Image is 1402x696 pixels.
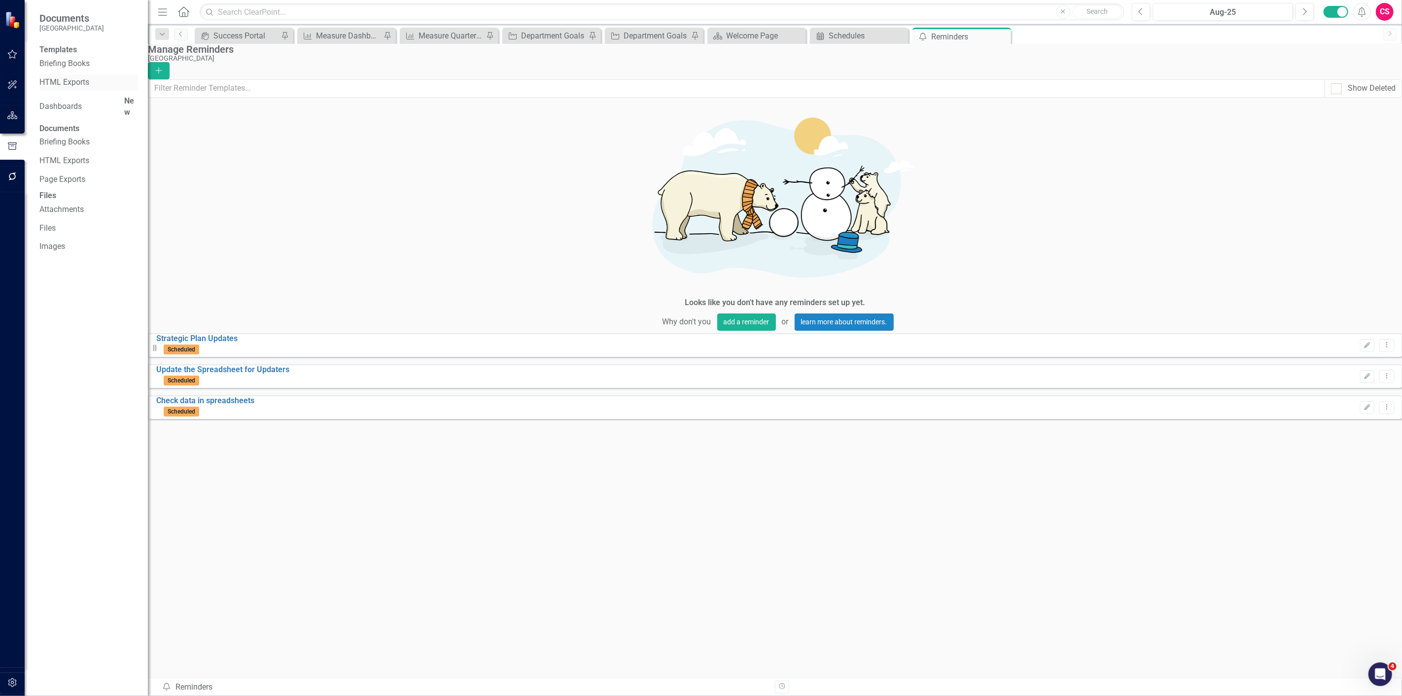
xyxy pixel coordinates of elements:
[931,31,1009,43] div: Reminders
[197,30,279,42] a: Success Portal
[505,30,586,42] a: Department Goals
[300,30,381,42] a: Measure Dashboard
[39,155,138,167] a: HTML Exports
[39,223,138,234] a: Files
[164,345,199,354] span: Scheduled
[776,313,795,331] span: or
[607,30,689,42] a: Department Goals
[148,55,1397,62] div: [GEOGRAPHIC_DATA]
[164,376,199,385] span: Scheduled
[156,396,254,405] a: Check data in spreadsheets
[39,174,138,185] a: Page Exports
[795,313,894,331] a: learn more about reminders.
[213,30,279,42] div: Success Portal
[39,190,138,202] div: Files
[1073,5,1122,19] button: Search
[1348,83,1396,94] div: Show Deleted
[39,123,138,135] div: Documents
[812,30,906,42] a: Schedules
[402,30,484,42] a: Measure Quarterly Heat Map
[521,30,586,42] div: Department Goals
[39,77,138,88] a: HTML Exports
[39,241,138,252] a: Images
[419,30,484,42] div: Measure Quarterly Heat Map
[657,313,717,331] span: Why don't you
[39,12,104,24] span: Documents
[717,313,776,331] button: add a reminder
[164,407,199,417] span: Scheduled
[39,204,138,215] a: Attachments
[685,297,865,309] div: Looks like you don't have any reminders set up yet.
[316,30,381,42] div: Measure Dashboard
[829,30,906,42] div: Schedules
[39,101,124,112] a: Dashboards
[39,24,104,32] small: [GEOGRAPHIC_DATA]
[156,334,238,343] a: Strategic Plan Updates
[1157,6,1290,18] div: Aug-25
[162,682,768,693] div: Reminders
[156,365,289,374] a: Update the Spreadsheet for Updaters
[39,137,138,148] a: Briefing Books
[39,58,138,70] a: Briefing Books
[5,11,22,28] img: ClearPoint Strategy
[627,98,923,295] img: Getting started
[124,96,138,118] div: New
[39,44,138,56] div: Templates
[1368,662,1392,686] iframe: Intercom live chat
[1389,662,1397,670] span: 4
[1087,7,1108,15] span: Search
[200,3,1124,21] input: Search ClearPoint...
[1376,3,1394,21] button: CS
[1153,3,1293,21] button: Aug-25
[148,79,1325,98] input: Filter Reminder Templates...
